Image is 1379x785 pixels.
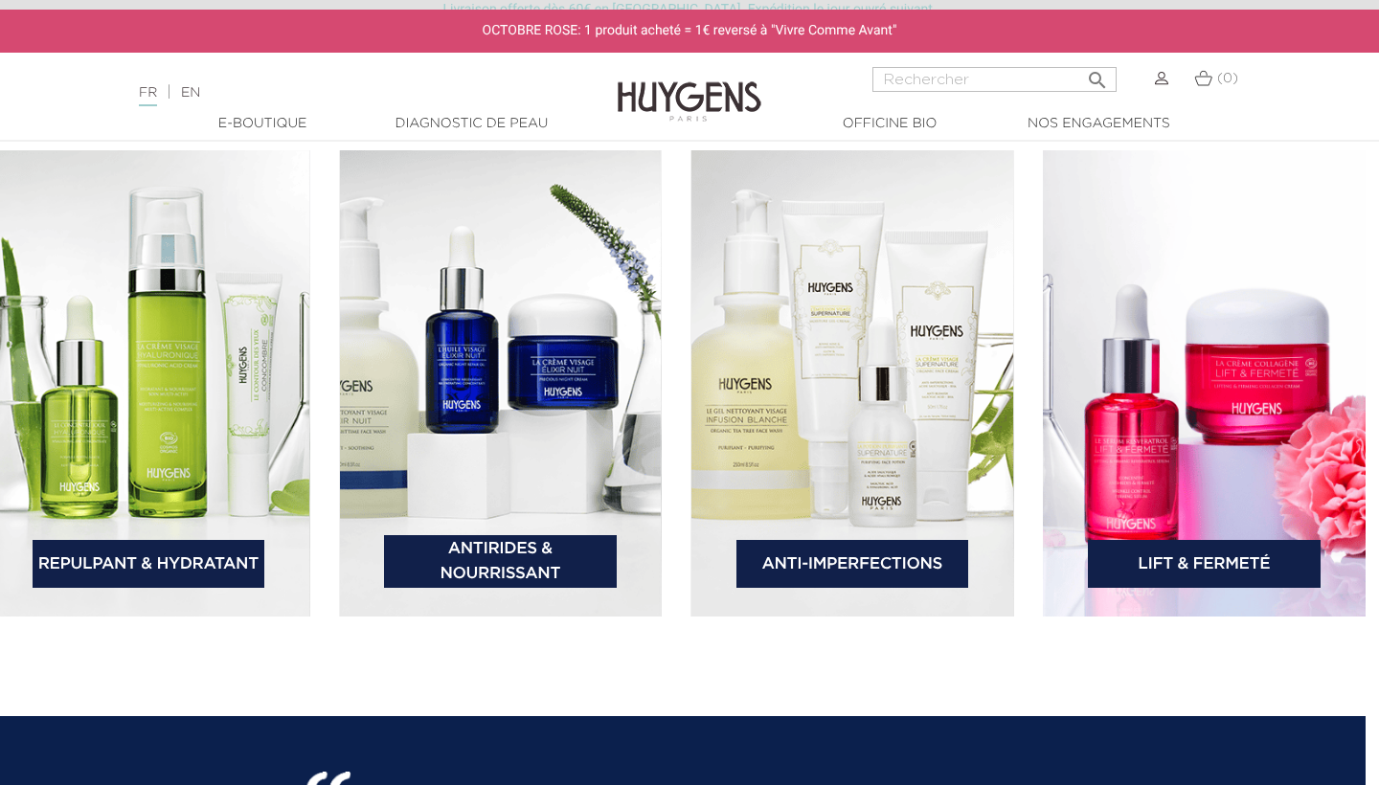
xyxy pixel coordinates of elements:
button:  [1080,61,1115,87]
i:  [1086,63,1109,86]
a: E-Boutique [167,114,358,134]
input: Rechercher [872,67,1117,92]
img: bannière catégorie 2 [339,150,663,617]
img: Huygens [618,51,761,124]
a: Diagnostic de peau [375,114,567,134]
a: Antirides & Nourrissant [384,535,617,588]
div: | [129,81,560,104]
a: Nos engagements [1003,114,1194,134]
a: FR [139,86,157,106]
a: Lift & Fermeté [1088,540,1321,588]
img: bannière catégorie 3 [690,150,1014,617]
a: Anti-Imperfections [736,540,969,588]
a: Officine Bio [794,114,985,134]
img: bannière catégorie 4 [1043,150,1367,617]
a: EN [181,86,200,100]
span: (0) [1217,72,1238,85]
a: Repulpant & Hydratant [33,540,265,588]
